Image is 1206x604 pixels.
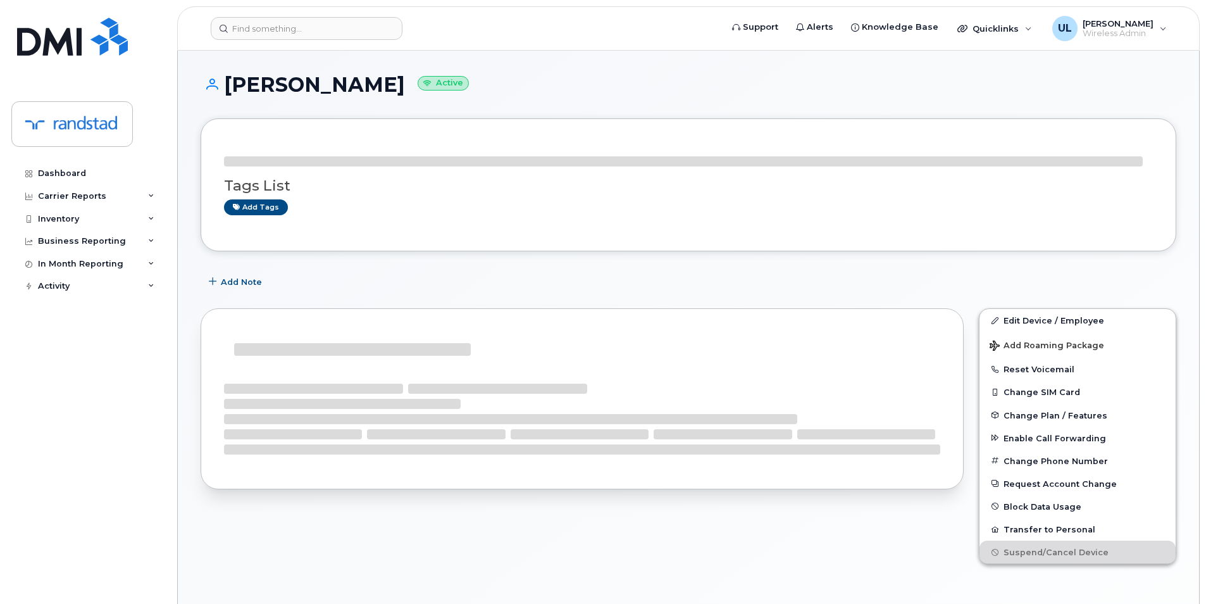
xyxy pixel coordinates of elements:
h1: [PERSON_NAME] [201,73,1176,96]
span: Enable Call Forwarding [1004,433,1106,443]
button: Change Phone Number [979,450,1176,472]
button: Add Roaming Package [979,332,1176,358]
a: Edit Device / Employee [979,309,1176,332]
span: Change Plan / Features [1004,410,1107,420]
button: Enable Call Forwarding [979,427,1176,450]
a: Add tags [224,199,288,215]
button: Change Plan / Features [979,404,1176,427]
button: Add Note [201,270,273,293]
button: Transfer to Personal [979,518,1176,541]
button: Suspend/Cancel Device [979,541,1176,563]
span: Add Roaming Package [990,341,1104,353]
button: Request Account Change [979,472,1176,495]
span: Suspend/Cancel Device [1004,548,1109,557]
button: Change SIM Card [979,381,1176,403]
button: Block Data Usage [979,495,1176,518]
small: Active [418,76,469,91]
h3: Tags List [224,178,1153,194]
button: Reset Voicemail [979,358,1176,381]
span: Add Note [221,276,262,288]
